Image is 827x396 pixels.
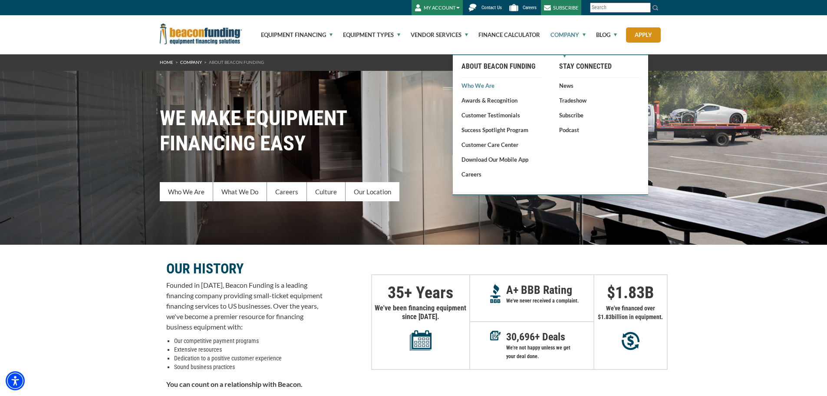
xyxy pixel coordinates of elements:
p: We've financed over $ billion in equipment. [594,304,667,321]
a: Blog [586,15,617,54]
a: Equipment Financing [251,15,333,54]
p: We're not happy unless we get your deal done. [506,343,593,361]
a: Awards & Recognition [461,96,542,105]
p: We've been financing equipment since [DATE]. [372,304,469,351]
a: Subscribe [559,111,639,120]
img: Search [652,4,659,11]
span: 1.83 [615,283,645,302]
a: Tradeshow [559,96,639,105]
li: Extensive resources [174,345,323,354]
p: + Years [372,288,469,297]
a: Beacon Funding Corporation [160,30,242,37]
a: Company [540,15,586,54]
span: Contact Us [481,5,502,10]
p: A+ BBB Rating [506,286,593,294]
img: Deals in Equipment Financing [490,331,501,340]
p: OUR HISTORY [166,263,323,274]
strong: You can count on a relationship with Beacon. [166,380,303,388]
a: Who We Are [461,81,542,90]
a: Clear search text [642,4,649,11]
li: Dedication to a positive customer experience [174,354,323,363]
a: Careers [461,170,542,179]
span: 30,696 [506,331,535,343]
a: Apply [626,27,661,43]
span: 1.83 [601,313,612,320]
img: Beacon Funding Corporation [160,23,242,44]
input: Search [590,3,651,13]
a: Customer Testimonials [461,111,542,120]
a: Careers [267,182,307,201]
p: $ B [594,288,667,297]
p: Founded in [DATE], Beacon Funding is a leading financing company providing small-ticket equipment... [166,280,323,332]
a: News [559,81,639,90]
a: Who We Are [160,182,213,201]
li: Sound business practices [174,363,323,371]
span: Careers [523,5,537,10]
a: Download our Mobile App [461,155,542,164]
a: About Beacon Funding [461,59,542,74]
div: Accessibility Menu [6,371,25,390]
a: Our Location [346,182,399,201]
a: Finance Calculator [468,15,540,54]
li: Our competitive payment programs [174,336,323,345]
span: About Beacon Funding [209,60,264,65]
a: Podcast [559,126,639,134]
span: 35 [388,283,404,302]
h1: WE MAKE EQUIPMENT FINANCING EASY [160,106,668,156]
a: Success Spotlight Program [461,126,542,134]
a: Vendor Services [401,15,468,54]
a: HOME [160,60,173,65]
a: Customer Care Center [461,140,542,149]
a: What We Do [213,182,267,201]
a: Culture [307,182,346,201]
p: + Deals [506,333,593,341]
img: Millions in equipment purchases [622,332,639,350]
img: A+ Reputation BBB [490,284,501,303]
a: Equipment Types [333,15,400,54]
a: Stay Connected [559,59,639,74]
a: Company [180,60,202,65]
p: We've never received a complaint. [506,296,593,305]
img: Years in equipment financing [410,330,432,351]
